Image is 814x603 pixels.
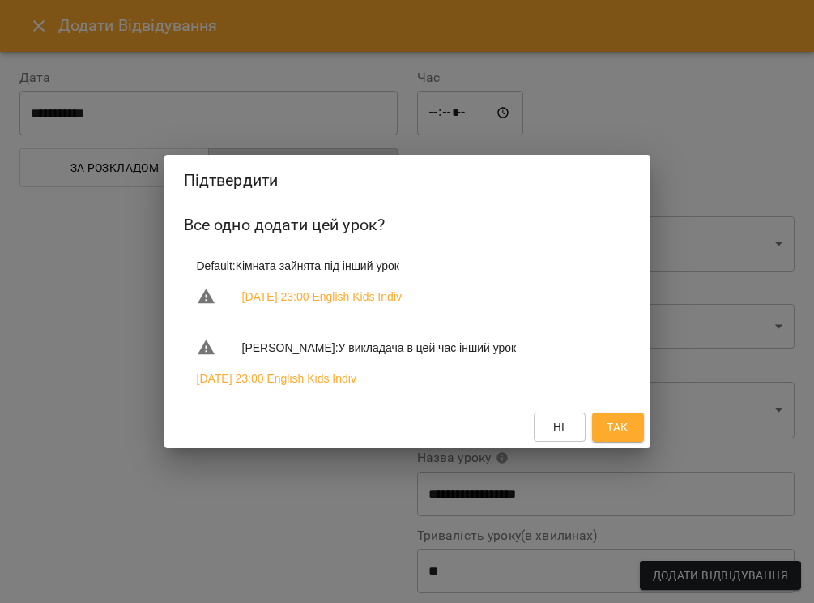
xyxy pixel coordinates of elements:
a: [DATE] 23:00 English Kids Indiv [242,289,402,305]
span: Так [607,417,628,437]
button: Ні [534,413,586,442]
li: Default : Кімната зайнята під інший урок [184,251,631,280]
h2: Підтвердити [184,168,631,193]
h6: Все одно додати цей урок? [184,212,631,237]
button: Так [592,413,644,442]
a: [DATE] 23:00 English Kids Indiv [197,370,356,387]
li: [PERSON_NAME] : У викладача в цей час інший урок [184,331,631,364]
span: Ні [553,417,565,437]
